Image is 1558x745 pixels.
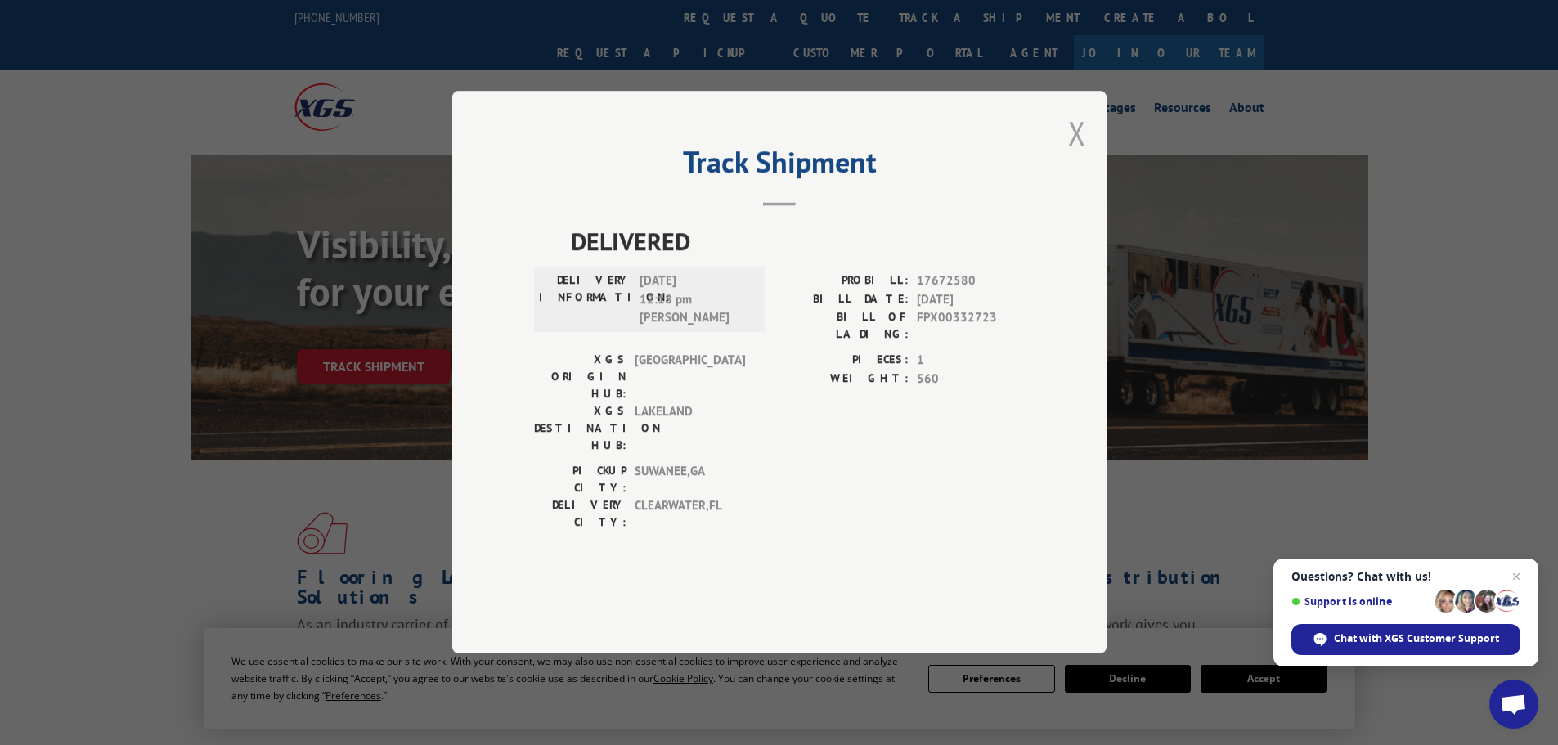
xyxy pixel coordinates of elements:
[779,370,909,388] label: WEIGHT:
[917,290,1025,309] span: [DATE]
[917,272,1025,291] span: 17672580
[1489,680,1538,729] div: Open chat
[640,272,750,328] span: [DATE] 12:18 pm [PERSON_NAME]
[534,463,626,497] label: PICKUP CITY:
[1291,624,1520,655] div: Chat with XGS Customer Support
[917,352,1025,370] span: 1
[917,309,1025,343] span: FPX00332723
[635,352,745,403] span: [GEOGRAPHIC_DATA]
[534,497,626,532] label: DELIVERY CITY:
[539,272,631,328] label: DELIVERY INFORMATION:
[779,352,909,370] label: PIECES:
[1334,631,1499,646] span: Chat with XGS Customer Support
[779,290,909,309] label: BILL DATE:
[635,403,745,455] span: LAKELAND
[571,223,1025,260] span: DELIVERED
[779,272,909,291] label: PROBILL:
[917,370,1025,388] span: 560
[534,150,1025,182] h2: Track Shipment
[1291,595,1429,608] span: Support is online
[635,463,745,497] span: SUWANEE , GA
[1068,111,1086,155] button: Close modal
[635,497,745,532] span: CLEARWATER , FL
[779,309,909,343] label: BILL OF LADING:
[1506,567,1526,586] span: Close chat
[1291,570,1520,583] span: Questions? Chat with us!
[534,352,626,403] label: XGS ORIGIN HUB:
[534,403,626,455] label: XGS DESTINATION HUB:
